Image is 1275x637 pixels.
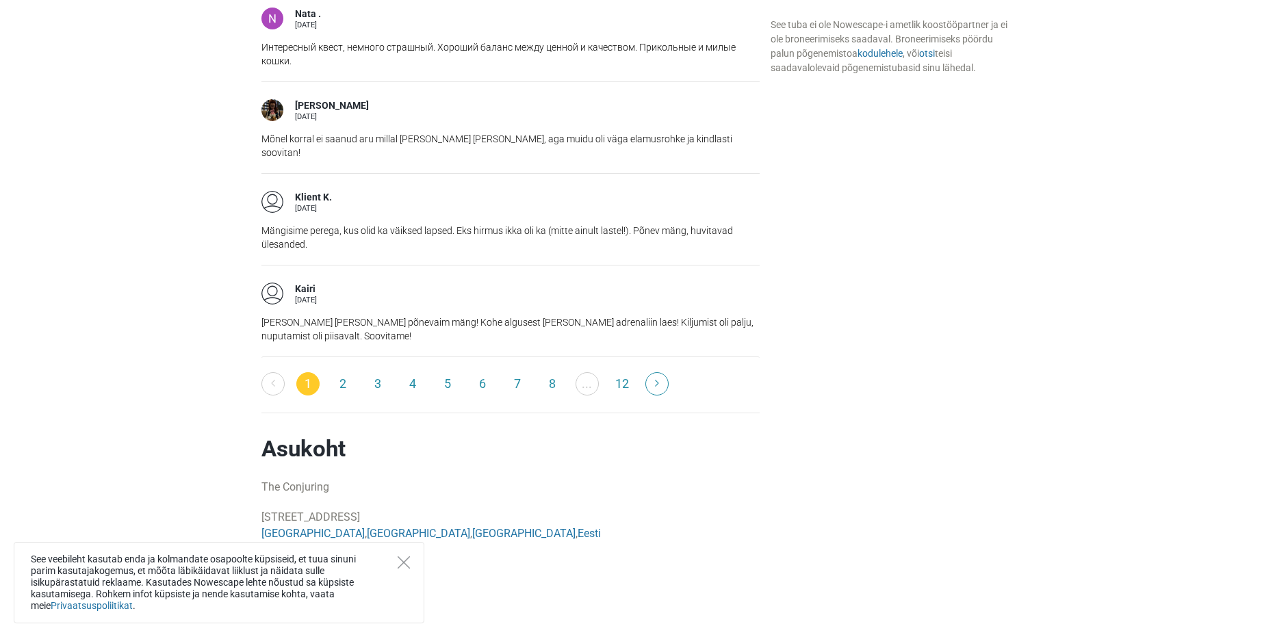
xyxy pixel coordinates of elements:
[261,527,365,540] a: [GEOGRAPHIC_DATA]
[471,372,494,395] a: 6
[919,48,935,59] a: otsi
[506,372,529,395] a: 7
[367,527,470,540] a: [GEOGRAPHIC_DATA]
[366,372,389,395] a: 3
[858,48,903,59] a: kodulehele
[296,372,320,395] span: 1
[295,8,321,21] div: Nata .
[295,296,317,304] div: [DATE]
[51,600,133,611] a: Privaatsuspoliitikat
[14,542,424,623] div: See veebileht kasutab enda ja kolmandate osapoolte küpsiseid, et tuua sinuni parim kasutajakogemu...
[261,132,760,159] p: Mõnel korral ei saanud aru millal [PERSON_NAME] [PERSON_NAME], aga muidu oli väga elamusrohke ja ...
[331,372,355,395] a: 2
[436,372,459,395] a: 5
[295,283,317,296] div: Kairi
[398,556,410,569] button: Close
[295,99,369,113] div: [PERSON_NAME]
[295,205,332,212] div: [DATE]
[261,315,760,343] p: [PERSON_NAME] [PERSON_NAME] põnevaim mäng! Kohe algusest [PERSON_NAME] adrenaliin laes! Kiljumist...
[261,40,760,68] p: Интересный квест, немного страшный. Хороший баланс между ценной и качеством. Прикольные и милые к...
[578,527,601,540] a: Eesti
[295,113,369,120] div: [DATE]
[541,372,564,395] a: 8
[295,191,332,205] div: Klient K.
[295,21,321,29] div: [DATE]
[261,435,760,463] h2: Asukoht
[401,372,424,395] a: 4
[261,509,760,542] p: [STREET_ADDRESS] , , ,
[610,372,634,395] a: 12
[771,18,1014,75] div: See tuba ei ole Nowescape-i ametlik koostööpartner ja ei ole broneerimiseks saadaval. Broneerimis...
[472,527,576,540] a: [GEOGRAPHIC_DATA]
[261,479,760,495] p: The Conjuring
[261,224,760,251] p: Mängisime perega, kus olid ka väiksed lapsed. Eks hirmus ikka oli ka (mitte ainult lastel!). Põne...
